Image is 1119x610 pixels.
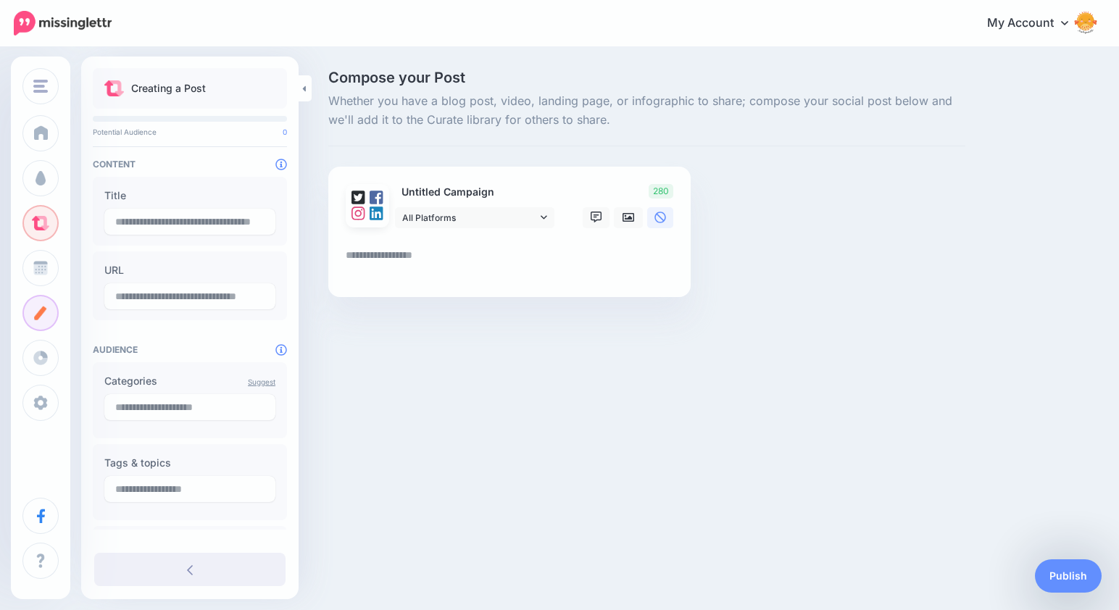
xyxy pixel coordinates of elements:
[104,80,124,96] img: curate.png
[131,80,206,97] p: Creating a Post
[14,11,112,35] img: Missinglettr
[33,80,48,93] img: menu.png
[248,377,275,386] a: Suggest
[104,454,275,472] label: Tags & topics
[1035,559,1102,593] a: Publish
[649,184,673,199] span: 280
[328,70,965,85] span: Compose your Post
[395,207,554,228] a: All Platforms
[283,128,287,136] span: 0
[973,6,1097,41] a: My Account
[93,128,287,136] p: Potential Audience
[328,92,965,130] span: Whether you have a blog post, video, landing page, or infographic to share; compose your social p...
[402,210,537,225] span: All Platforms
[104,262,275,279] label: URL
[93,344,287,355] h4: Audience
[395,184,556,201] p: Untitled Campaign
[104,372,275,390] label: Categories
[93,159,287,170] h4: Content
[104,187,275,204] label: Title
